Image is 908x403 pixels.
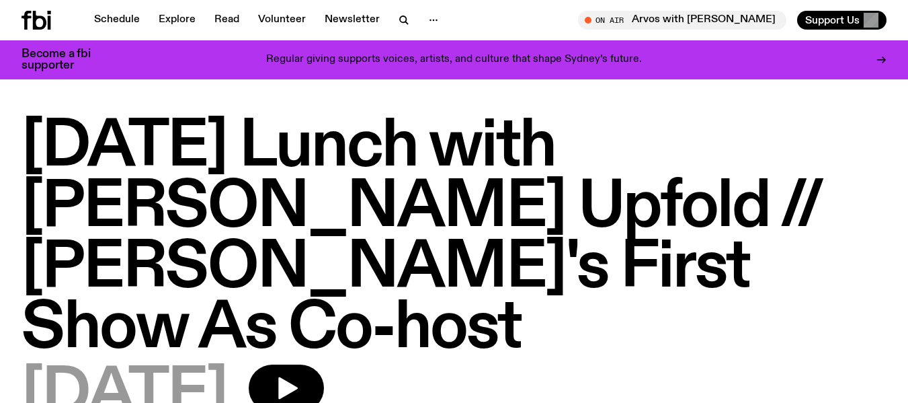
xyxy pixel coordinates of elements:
h1: [DATE] Lunch with [PERSON_NAME] Upfold // [PERSON_NAME]'s First Show As Co-host [22,117,886,359]
a: Newsletter [317,11,388,30]
h3: Become a fbi supporter [22,48,108,71]
p: Regular giving supports voices, artists, and culture that shape Sydney’s future. [266,54,642,66]
a: Explore [151,11,204,30]
button: Support Us [797,11,886,30]
button: On AirArvos with [PERSON_NAME] [578,11,786,30]
a: Volunteer [250,11,314,30]
a: Schedule [86,11,148,30]
a: Read [206,11,247,30]
span: Support Us [805,14,860,26]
